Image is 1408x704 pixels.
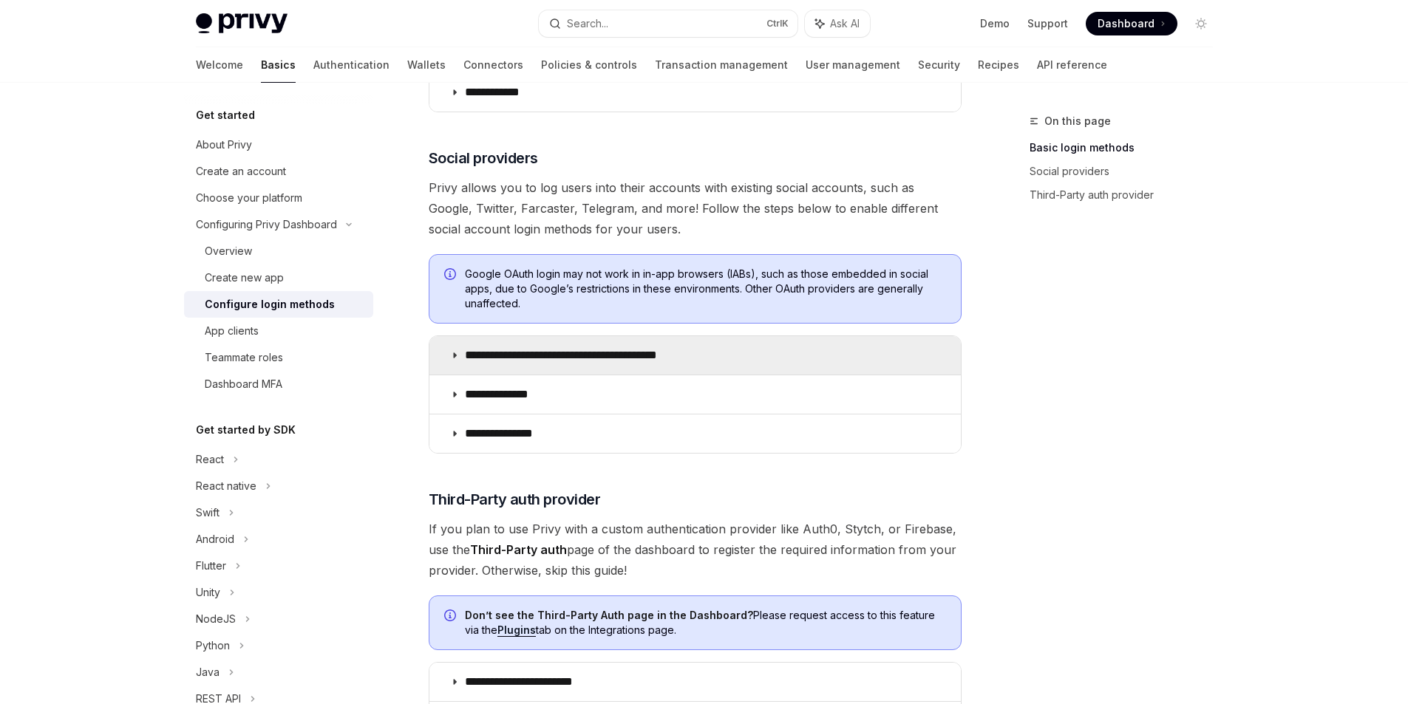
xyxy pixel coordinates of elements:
[465,609,753,621] strong: Don’t see the Third-Party Auth page in the Dashboard?
[184,344,373,371] a: Teammate roles
[313,47,390,83] a: Authentication
[196,477,256,495] div: React native
[918,47,960,83] a: Security
[806,47,900,83] a: User management
[196,13,288,34] img: light logo
[444,268,459,283] svg: Info
[184,131,373,158] a: About Privy
[429,177,962,239] span: Privy allows you to log users into their accounts with existing social accounts, such as Google, ...
[184,185,373,211] a: Choose your platform
[429,148,538,168] span: Social providers
[1030,160,1225,183] a: Social providers
[196,610,236,628] div: NodeJS
[196,504,220,522] div: Swift
[1030,183,1225,207] a: Third-Party auth provider
[429,489,601,510] span: Third-Party auth provider
[567,15,608,33] div: Search...
[205,269,284,287] div: Create new app
[205,375,282,393] div: Dashboard MFA
[444,609,459,624] svg: Info
[184,238,373,264] a: Overview
[196,663,220,681] div: Java
[497,623,536,637] a: Plugins
[205,242,252,260] div: Overview
[766,18,789,30] span: Ctrl K
[1027,16,1068,31] a: Support
[184,291,373,318] a: Configure login methods
[429,519,962,581] span: If you plan to use Privy with a custom authentication provider like Auth0, Stytch, or Firebase, u...
[184,264,373,291] a: Create new app
[196,421,296,439] h5: Get started by SDK
[541,47,637,83] a: Policies & controls
[1030,136,1225,160] a: Basic login methods
[539,10,797,37] button: Search...CtrlK
[1086,12,1177,35] a: Dashboard
[1037,47,1107,83] a: API reference
[978,47,1019,83] a: Recipes
[980,16,1010,31] a: Demo
[465,608,946,638] span: Please request access to this feature via the tab on the Integrations page.
[205,322,259,340] div: App clients
[1189,12,1213,35] button: Toggle dark mode
[196,163,286,180] div: Create an account
[830,16,860,31] span: Ask AI
[261,47,296,83] a: Basics
[196,451,224,468] div: React
[196,106,255,124] h5: Get started
[805,10,870,37] button: Ask AI
[184,318,373,344] a: App clients
[465,267,946,311] span: Google OAuth login may not work in in-app browsers (IABs), such as those embedded in social apps,...
[205,349,283,366] div: Teammate roles
[470,542,567,557] strong: Third-Party auth
[196,530,234,548] div: Android
[196,584,220,601] div: Unity
[196,637,230,655] div: Python
[196,216,337,233] div: Configuring Privy Dashboard
[184,158,373,185] a: Create an account
[184,371,373,397] a: Dashboard MFA
[196,136,252,154] div: About Privy
[463,47,523,83] a: Connectors
[1044,112,1111,130] span: On this page
[196,47,243,83] a: Welcome
[205,295,335,313] div: Configure login methods
[196,189,302,207] div: Choose your platform
[196,557,226,575] div: Flutter
[407,47,446,83] a: Wallets
[1098,16,1154,31] span: Dashboard
[655,47,788,83] a: Transaction management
